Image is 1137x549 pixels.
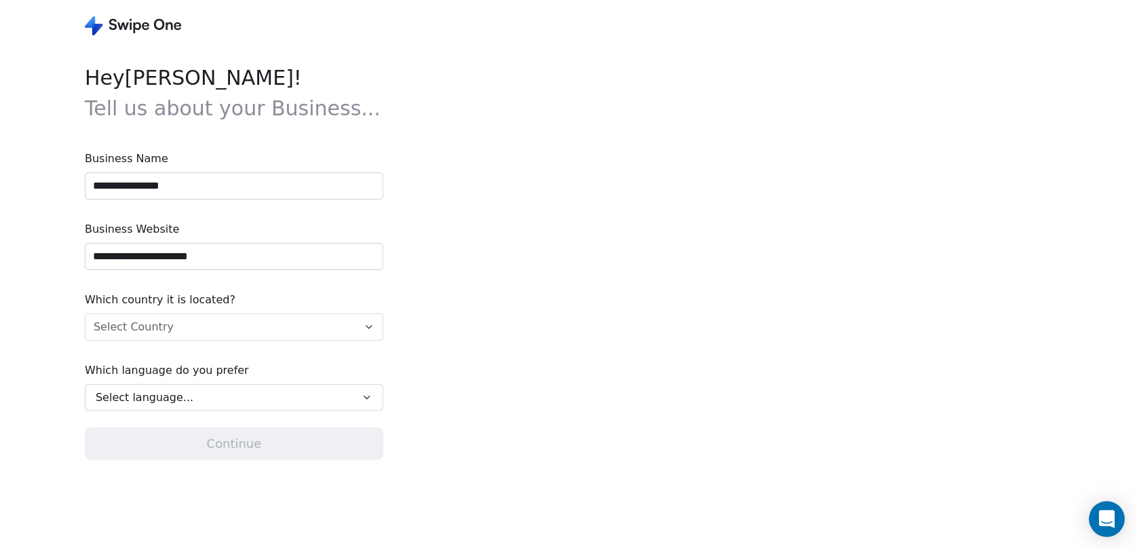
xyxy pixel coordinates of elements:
[85,221,383,238] span: Business Website
[85,292,383,308] span: Which country it is located?
[85,151,383,167] span: Business Name
[85,96,381,120] span: Tell us about your Business...
[96,390,193,406] span: Select language...
[85,362,383,379] span: Which language do you prefer
[94,319,174,335] span: Select Country
[85,62,383,124] span: Hey [PERSON_NAME] !
[85,428,383,460] button: Continue
[1090,501,1125,537] div: Open Intercom Messenger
